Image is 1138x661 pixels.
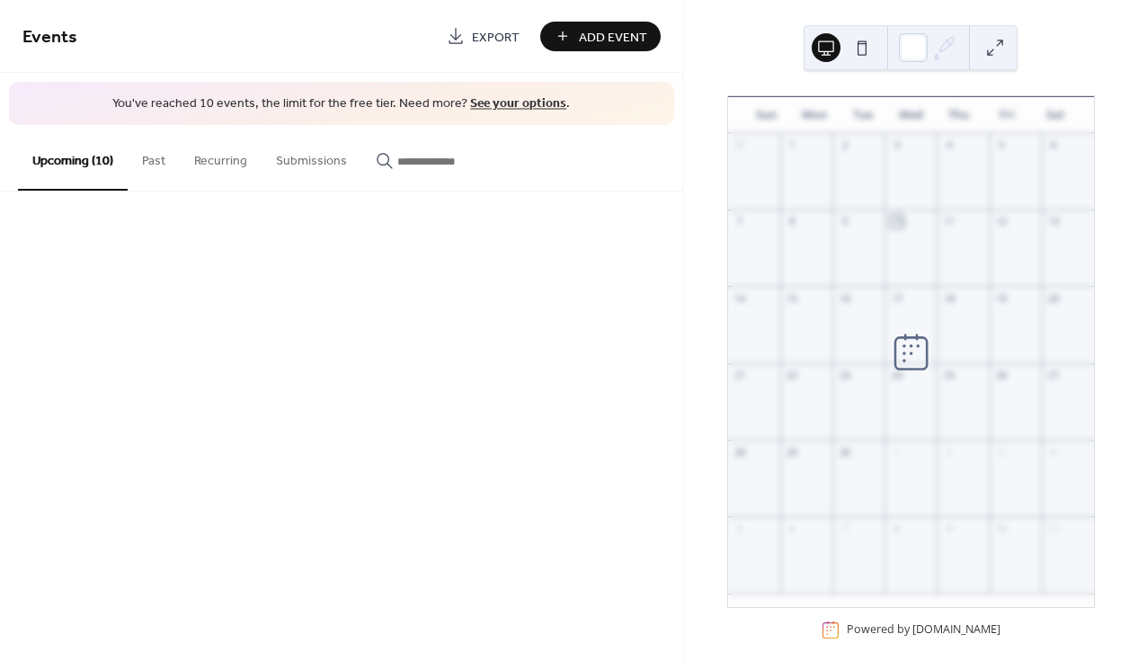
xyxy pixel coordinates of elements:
div: 17 [890,291,903,305]
div: 27 [1047,369,1061,382]
div: Sun [742,97,791,133]
div: 15 [786,291,799,305]
div: 3 [995,445,1009,459]
div: 29 [786,445,799,459]
div: Mon [790,97,839,133]
a: [DOMAIN_NAME] [912,622,1000,638]
a: See your options [470,92,566,116]
span: Events [22,20,77,55]
div: 18 [942,291,956,305]
span: You've reached 10 events, the limit for the free tier. Need more? . [27,95,656,113]
div: 23 [838,369,851,382]
div: 12 [995,215,1009,228]
button: Recurring [180,125,262,189]
div: 25 [942,369,956,382]
button: Past [128,125,180,189]
div: Sat [1031,97,1080,133]
div: 24 [890,369,903,382]
div: 11 [942,215,956,228]
div: 20 [1047,291,1061,305]
div: Fri [983,97,1032,133]
div: 1 [890,445,903,459]
div: 21 [733,369,747,382]
div: 30 [838,445,851,459]
div: 14 [733,291,747,305]
div: 4 [942,138,956,152]
div: 16 [838,291,851,305]
div: Powered by [847,622,1000,638]
div: 2 [942,445,956,459]
div: 8 [890,522,903,535]
div: 1 [786,138,799,152]
button: Upcoming (10) [18,125,128,191]
div: Thu [935,97,983,133]
div: 4 [1047,445,1061,459]
div: Tue [839,97,887,133]
div: 13 [1047,215,1061,228]
div: Wed [886,97,935,133]
div: 28 [733,445,747,459]
div: 7 [733,215,747,228]
div: 9 [942,522,956,535]
div: 10 [995,522,1009,535]
div: 31 [733,138,747,152]
div: 22 [786,369,799,382]
div: 3 [890,138,903,152]
div: 6 [786,522,799,535]
div: 9 [838,215,851,228]
div: 26 [995,369,1009,382]
div: 2 [838,138,851,152]
div: 5 [733,522,747,535]
div: 11 [1047,522,1061,535]
a: Export [433,22,533,51]
div: 6 [1047,138,1061,152]
div: 8 [786,215,799,228]
div: 19 [995,291,1009,305]
div: 10 [890,215,903,228]
div: 7 [838,522,851,535]
button: Submissions [262,125,361,189]
span: Export [472,28,520,47]
div: 5 [995,138,1009,152]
